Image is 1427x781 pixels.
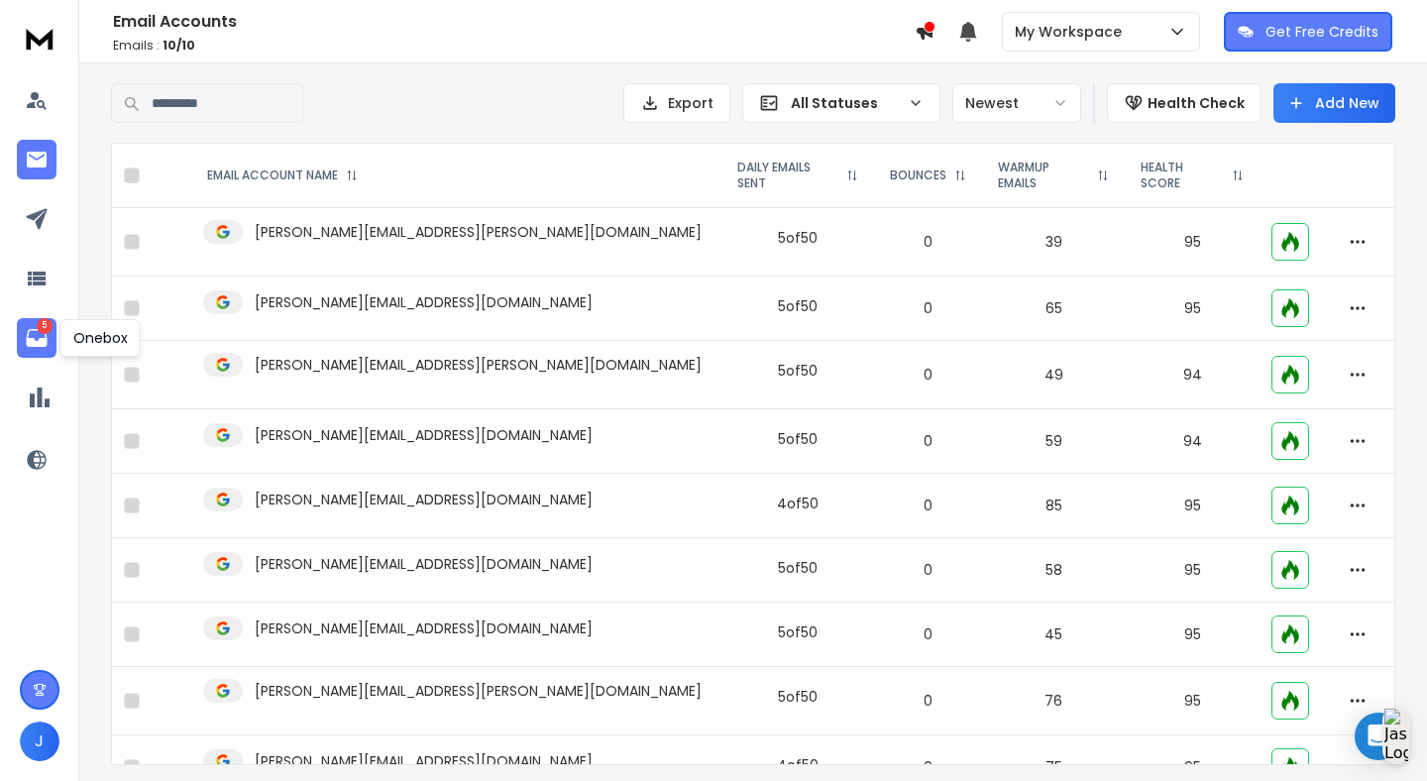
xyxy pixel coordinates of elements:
p: DAILY EMAILS SENT [737,160,839,191]
p: [PERSON_NAME][EMAIL_ADDRESS][PERSON_NAME][DOMAIN_NAME] [255,681,702,701]
p: [PERSON_NAME][EMAIL_ADDRESS][PERSON_NAME][DOMAIN_NAME] [255,222,702,242]
td: 95 [1125,538,1260,603]
td: 39 [982,208,1125,277]
p: Get Free Credits [1265,22,1378,42]
p: HEALTH SCORE [1141,160,1224,191]
div: 5 of 50 [778,228,818,248]
h1: Email Accounts [113,10,915,34]
button: Add New [1273,83,1395,123]
p: 0 [886,496,970,515]
p: [PERSON_NAME][EMAIL_ADDRESS][PERSON_NAME][DOMAIN_NAME] [255,355,702,375]
p: [PERSON_NAME][EMAIL_ADDRESS][DOMAIN_NAME] [255,554,593,574]
p: 0 [886,691,970,711]
button: Get Free Credits [1224,12,1392,52]
td: 95 [1125,474,1260,538]
p: 0 [886,232,970,252]
div: 5 of 50 [778,361,818,381]
div: Onebox [60,319,141,357]
div: 5 of 50 [778,296,818,316]
span: 10 / 10 [163,37,195,54]
div: 4 of 50 [777,494,819,513]
td: 76 [982,667,1125,735]
p: [PERSON_NAME][EMAIL_ADDRESS][DOMAIN_NAME] [255,292,593,312]
p: Emails : [113,38,915,54]
button: Health Check [1107,83,1262,123]
p: WARMUP EMAILS [998,160,1089,191]
button: J [20,722,59,761]
p: [PERSON_NAME][EMAIL_ADDRESS][DOMAIN_NAME] [255,490,593,509]
p: [PERSON_NAME][EMAIL_ADDRESS][DOMAIN_NAME] [255,618,593,638]
td: 95 [1125,667,1260,735]
p: My Workspace [1015,22,1130,42]
td: 45 [982,603,1125,667]
p: 0 [886,624,970,644]
div: 5 of 50 [778,429,818,449]
p: Health Check [1148,93,1245,113]
button: Newest [952,83,1081,123]
td: 94 [1125,409,1260,474]
img: logo [20,20,59,56]
p: [PERSON_NAME][EMAIL_ADDRESS][DOMAIN_NAME] [255,425,593,445]
p: All Statuses [791,93,900,113]
p: 0 [886,298,970,318]
td: 95 [1125,603,1260,667]
div: 5 of 50 [778,687,818,707]
div: 5 of 50 [778,558,818,578]
td: 95 [1125,277,1260,341]
div: EMAIL ACCOUNT NAME [207,167,358,183]
p: 0 [886,431,970,451]
p: 5 [37,318,53,334]
p: 0 [886,365,970,385]
td: 85 [982,474,1125,538]
p: BOUNCES [890,167,946,183]
p: 0 [886,560,970,580]
div: 5 of 50 [778,622,818,642]
td: 65 [982,277,1125,341]
td: 95 [1125,208,1260,277]
div: 4 of 50 [777,755,819,775]
p: [PERSON_NAME][EMAIL_ADDRESS][DOMAIN_NAME] [255,751,593,771]
div: Open Intercom Messenger [1355,713,1402,760]
td: 59 [982,409,1125,474]
p: 0 [886,757,970,777]
td: 58 [982,538,1125,603]
button: Export [623,83,730,123]
a: 5 [17,318,56,358]
td: 49 [982,341,1125,409]
td: 94 [1125,341,1260,409]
